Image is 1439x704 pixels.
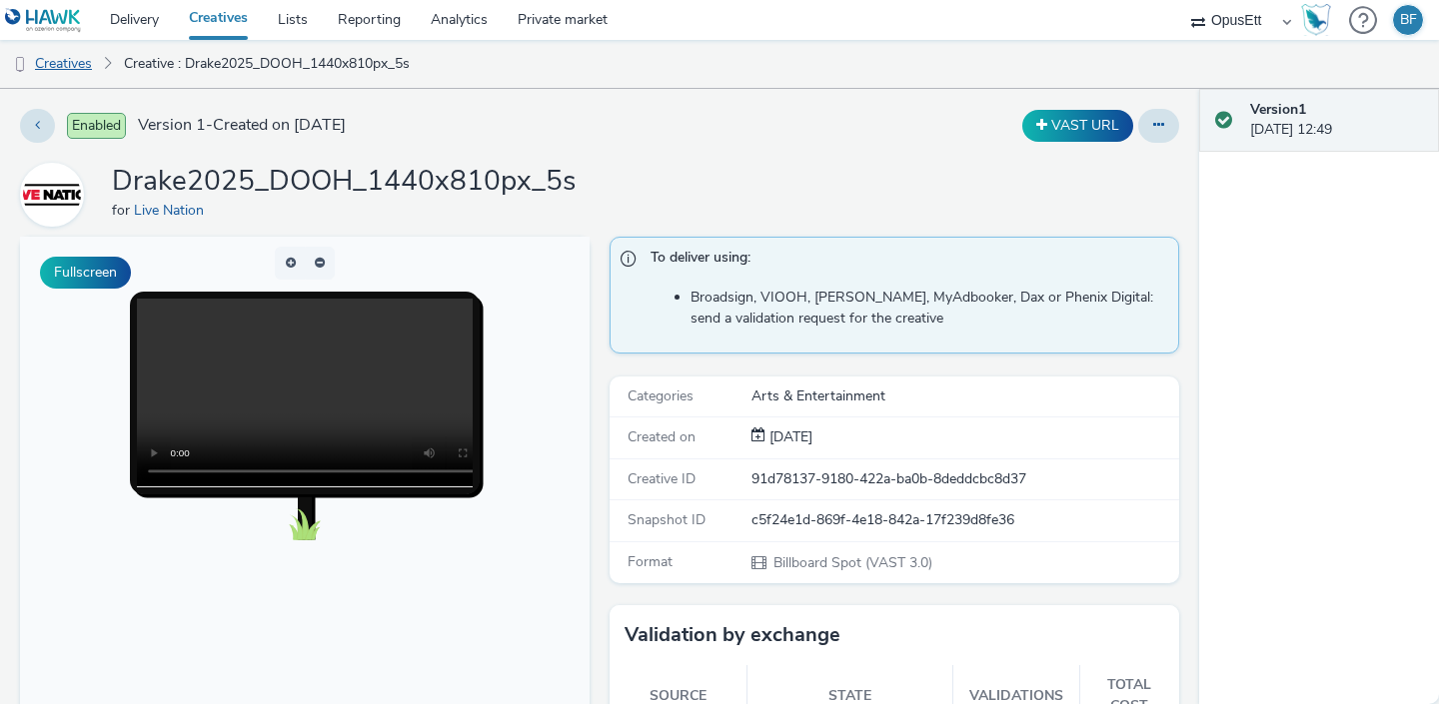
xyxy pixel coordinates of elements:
[1400,5,1417,35] div: BF
[1301,4,1331,36] img: Hawk Academy
[1250,100,1423,141] div: [DATE] 12:49
[138,114,346,137] span: Version 1 - Created on [DATE]
[628,469,696,488] span: Creative ID
[23,166,81,224] img: Live Nation
[751,469,1177,489] div: 91d78137-9180-422a-ba0b-8deddcbc8d37
[5,8,82,33] img: undefined Logo
[112,163,576,201] h1: Drake2025_DOOH_1440x810px_5s
[691,288,1168,329] li: Broadsign, VIOOH, [PERSON_NAME], MyAdbooker, Dax or Phenix Digital: send a validation request for...
[751,510,1177,530] div: c5f24e1d-869f-4e18-842a-17f239d8fe36
[134,201,212,220] a: Live Nation
[1022,110,1133,142] button: VAST URL
[628,386,694,405] span: Categories
[765,427,812,446] span: [DATE]
[1250,100,1306,119] strong: Version 1
[628,552,673,571] span: Format
[628,427,696,446] span: Created on
[112,201,134,220] span: for
[771,553,932,572] span: Billboard Spot (VAST 3.0)
[67,113,126,139] span: Enabled
[751,386,1177,406] div: Arts & Entertainment
[20,185,92,204] a: Live Nation
[114,40,420,88] a: Creative : Drake2025_DOOH_1440x810px_5s
[10,55,30,75] img: dooh
[628,510,706,529] span: Snapshot ID
[1017,110,1138,142] div: Duplicate the creative as a VAST URL
[1301,4,1339,36] a: Hawk Academy
[651,248,1158,274] span: To deliver using:
[40,257,131,289] button: Fullscreen
[625,620,840,650] h3: Validation by exchange
[765,427,812,447] div: Creation 26 June 2025, 12:49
